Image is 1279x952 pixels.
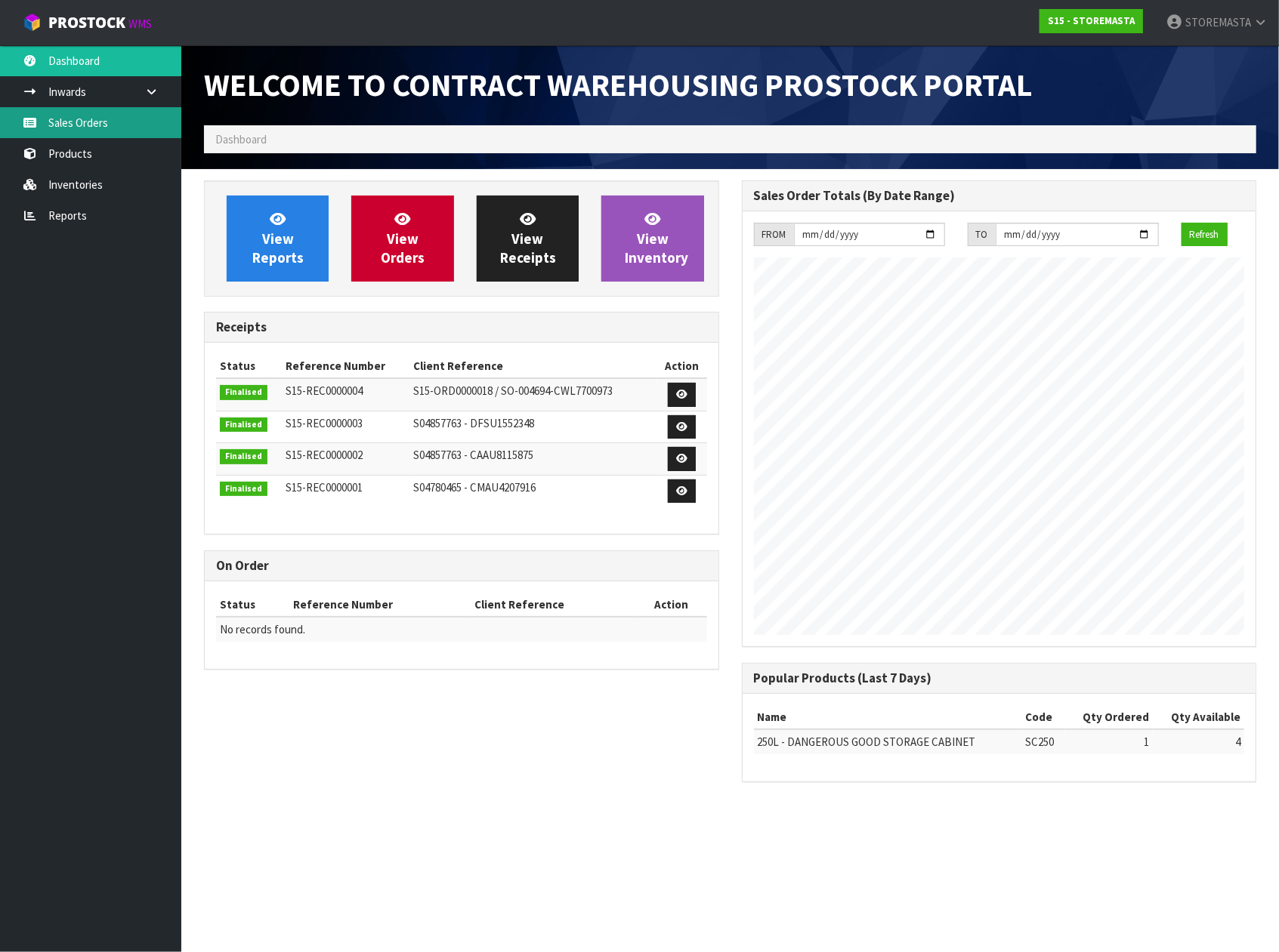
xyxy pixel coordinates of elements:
h3: Sales Order Totals (By Date Range) [754,189,1245,203]
span: View Inventory [625,210,688,266]
th: Qty Available [1153,705,1244,729]
th: Action [636,593,706,617]
span: Welcome to Contract Warehousing ProStock Portal [204,65,1032,104]
th: Name [754,705,1022,729]
span: Dashboard [215,132,267,146]
span: S04857763 - CAAU8115875 [413,448,533,462]
th: Reference Number [289,593,471,617]
span: Finalised [220,385,267,400]
th: Qty Ordered [1065,705,1153,729]
th: Reference Number [282,354,410,378]
img: cube-alt.png [23,13,42,32]
h3: On Order [216,559,707,573]
span: View Receipts [500,210,556,266]
span: View Orders [381,210,425,266]
span: STOREMASTA [1185,15,1251,29]
th: Client Reference [471,593,636,617]
td: 1 [1065,729,1153,753]
td: 4 [1153,729,1244,753]
a: ViewInventory [601,196,703,282]
a: ViewReceipts [477,196,579,282]
strong: S15 - STOREMASTA [1048,14,1135,27]
span: S04857763 - DFSU1552348 [413,416,534,430]
a: ViewReports [227,196,329,282]
th: Code [1022,705,1065,729]
th: Status [216,593,289,617]
span: Finalised [220,417,267,433]
td: SC250 [1022,729,1065,753]
span: View Reports [252,210,304,266]
span: S15-REC0000004 [286,384,363,398]
th: Client Reference [409,354,656,378]
div: TO [968,223,996,247]
span: Finalised [220,482,267,497]
span: S15-REC0000002 [286,448,363,462]
span: Finalised [220,449,267,464]
span: S15-REC0000003 [286,416,363,430]
span: S15-ORD0000018 / SO-004694-CWL7700973 [413,384,613,398]
h3: Receipts [216,320,707,334]
td: No records found. [216,617,707,641]
h3: Popular Products (Last 7 Days) [754,671,1245,686]
a: ViewOrders [351,196,453,282]
button: Refresh [1182,223,1228,247]
th: Action [657,354,707,378]
span: S15-REC0000001 [286,480,363,494]
th: Status [216,354,282,378]
small: WMS [128,17,152,31]
span: S04780465 - CMAU4207916 [413,480,536,494]
td: 250L - DANGEROUS GOOD STORAGE CABINET [754,729,1022,753]
span: ProStock [48,13,125,32]
div: FROM [754,223,794,247]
